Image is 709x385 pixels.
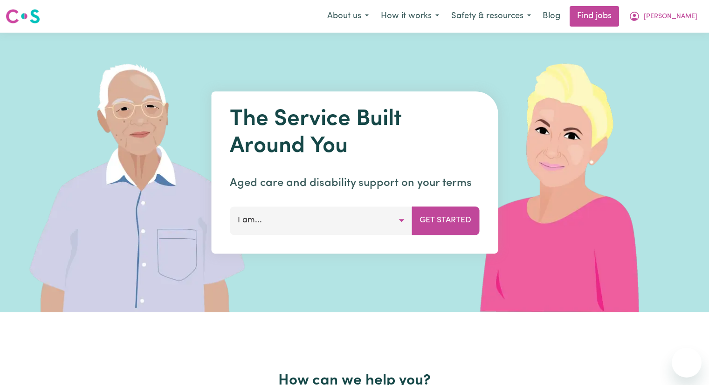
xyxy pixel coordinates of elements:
[412,206,479,234] button: Get Started
[537,6,566,27] a: Blog
[644,12,697,22] span: [PERSON_NAME]
[6,8,40,25] img: Careseekers logo
[570,6,619,27] a: Find jobs
[445,7,537,26] button: Safety & resources
[672,348,702,378] iframe: Button to launch messaging window
[321,7,375,26] button: About us
[230,106,479,160] h1: The Service Built Around You
[623,7,703,26] button: My Account
[230,206,412,234] button: I am...
[6,6,40,27] a: Careseekers logo
[375,7,445,26] button: How it works
[230,175,479,192] p: Aged care and disability support on your terms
